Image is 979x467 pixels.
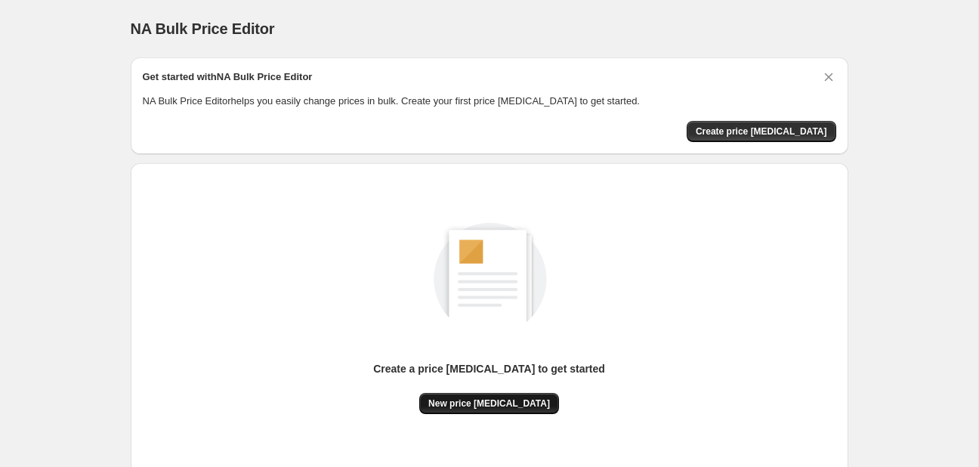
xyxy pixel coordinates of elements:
[687,121,836,142] button: Create price change job
[143,94,836,109] p: NA Bulk Price Editor helps you easily change prices in bulk. Create your first price [MEDICAL_DAT...
[373,361,605,376] p: Create a price [MEDICAL_DATA] to get started
[143,70,313,85] h2: Get started with NA Bulk Price Editor
[428,397,550,410] span: New price [MEDICAL_DATA]
[131,20,275,37] span: NA Bulk Price Editor
[696,125,827,138] span: Create price [MEDICAL_DATA]
[419,393,559,414] button: New price [MEDICAL_DATA]
[821,70,836,85] button: Dismiss card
